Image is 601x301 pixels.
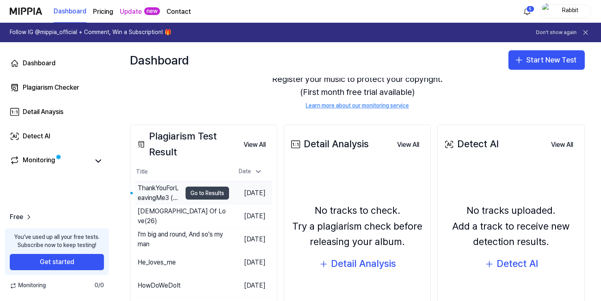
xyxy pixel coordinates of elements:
[135,162,229,182] th: Title
[93,7,113,17] a: Pricing
[484,256,538,271] button: Detect AI
[229,228,272,251] td: [DATE]
[10,254,104,270] button: Get started
[23,131,50,141] div: Detect AI
[10,282,46,290] span: Monitoring
[521,5,534,18] button: 알림5
[236,165,266,178] div: Date
[5,127,109,146] a: Detect AI
[23,58,56,68] div: Dashboard
[497,256,538,271] div: Detect AI
[554,6,586,15] div: Rabbit
[319,256,396,271] button: Detail Analysis
[166,7,191,17] a: Contact
[391,136,426,153] a: View All
[443,203,579,249] div: No tracks uploaded. Add a track to receive new detection results.
[10,28,171,37] h1: Follow IG @mippia_official + Comment, Win a Subscription! 🎁
[536,29,577,36] button: Don't show again
[306,102,409,110] a: Learn more about our monitoring service
[144,7,160,15] div: new
[120,7,142,17] a: Update
[138,206,229,226] div: [DEMOGRAPHIC_DATA] Of Love(26)
[391,137,426,153] button: View All
[54,0,86,23] a: Dashboard
[138,230,229,249] div: I'm big and round, And so's my man
[522,6,532,16] img: 알림
[130,50,585,120] div: There are no songs registered for monitoring. Register your music to protect your copyright. (Fir...
[23,155,55,167] div: Monitoring
[95,282,104,290] span: 0 / 0
[138,281,181,290] div: HowDoWeDoIt
[186,187,229,200] button: Go to Results
[331,256,396,271] div: Detail Analysis
[542,3,552,19] img: profile
[5,54,109,73] a: Dashboard
[539,4,591,18] button: profileRabbit
[10,155,89,167] a: Monitoring
[237,136,272,153] a: View All
[229,182,272,205] td: [DATE]
[135,129,237,160] div: Plagiarism Test Result
[545,136,579,153] a: View All
[10,212,23,222] span: Free
[443,136,499,152] div: Detect AI
[526,6,534,12] div: 5
[508,50,585,70] button: Start New Test
[14,233,99,249] div: You’ve used up all your free tests. Subscribe now to keep testing!
[237,137,272,153] button: View All
[289,136,369,152] div: Detail Analysis
[5,78,109,97] a: Plagiarism Checker
[289,203,426,249] div: No tracks to check. Try a plagiarism check before releasing your album.
[10,212,33,222] a: Free
[138,183,182,203] div: ThankYouForLeavingMe3 (Remix) (8)
[23,107,63,117] div: Detail Anaysis
[545,137,579,153] button: View All
[229,251,272,274] td: [DATE]
[138,258,176,267] div: He_loves_me
[5,102,109,122] a: Detail Anaysis
[229,274,272,297] td: [DATE]
[23,83,79,92] div: Plagiarism Checker
[229,205,272,228] td: [DATE]
[130,50,189,70] div: Dashboard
